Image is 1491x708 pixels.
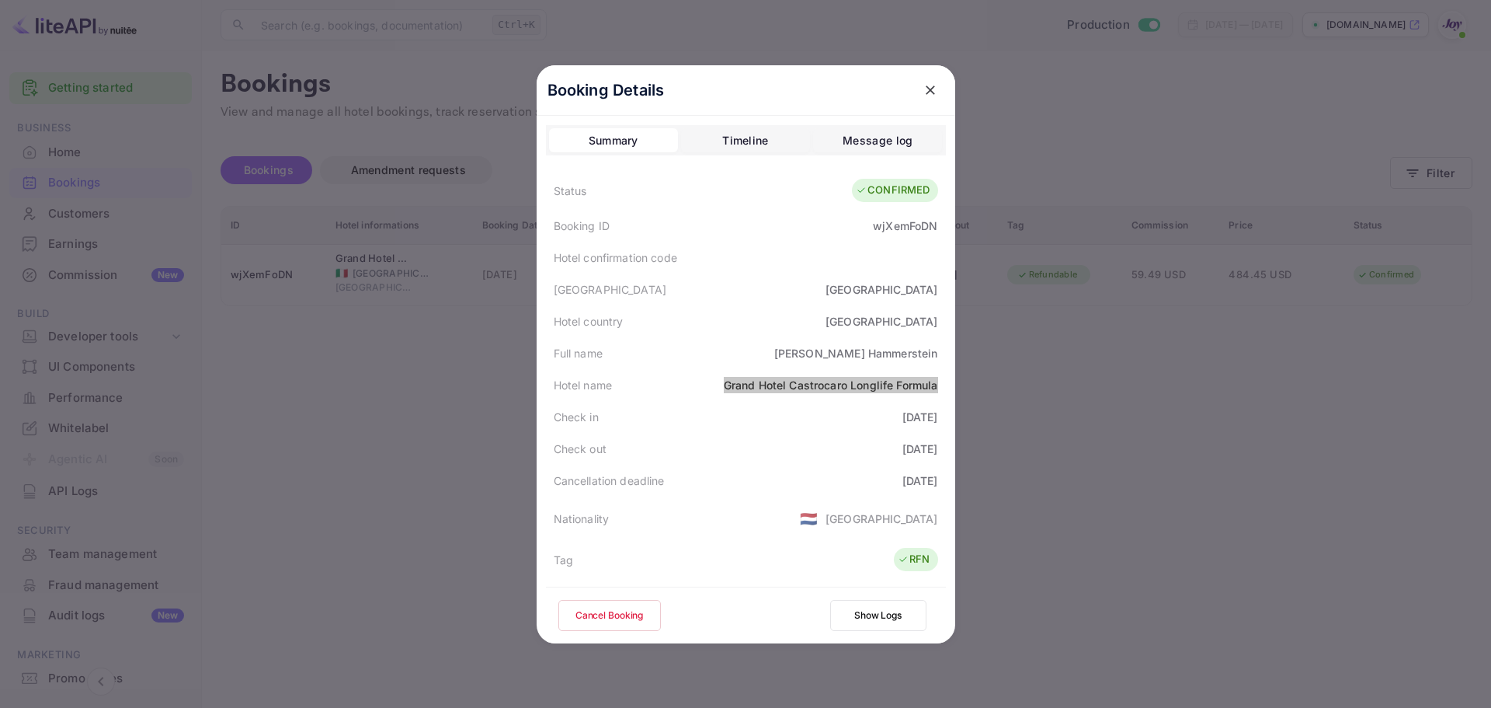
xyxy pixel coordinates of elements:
div: [PERSON_NAME] Hammerstein [774,345,938,361]
div: [DATE] [902,473,938,489]
div: [GEOGRAPHIC_DATA] [825,511,938,527]
div: Full name [554,345,603,361]
div: Nationality [554,511,610,527]
div: Check in [554,409,599,425]
button: Summary [549,128,678,153]
div: Status [554,183,587,199]
div: Cancellation deadline [554,473,665,489]
button: Message log [813,128,942,153]
div: Hotel confirmation code [554,249,677,266]
div: [GEOGRAPHIC_DATA] [825,313,938,330]
div: Booking ID [554,218,610,234]
div: Hotel country [554,313,624,330]
button: Timeline [681,128,810,153]
div: [GEOGRAPHIC_DATA] [554,281,667,298]
div: Tag [554,552,573,568]
p: Booking Details [547,78,665,102]
div: RFN [898,552,930,567]
button: Show Logs [830,600,926,631]
a: Grand Hotel Castrocaro Longlife Formula [724,378,938,392]
div: [GEOGRAPHIC_DATA] [825,281,938,298]
button: close [916,76,944,104]
div: Message log [843,131,912,150]
div: wjXemFoDN [873,218,937,234]
div: CONFIRMED [856,183,930,198]
div: [DATE] [902,441,938,457]
button: Cancel Booking [558,600,661,631]
span: United States [800,504,818,532]
div: Timeline [722,131,768,150]
div: Check out [554,441,606,457]
div: Summary [589,131,638,150]
div: Hotel name [554,377,613,393]
div: [DATE] [902,409,938,425]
